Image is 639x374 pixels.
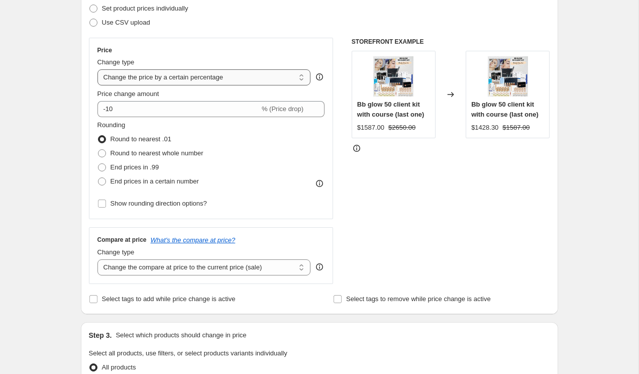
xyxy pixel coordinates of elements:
[89,349,287,357] span: Select all products, use filters, or select products variants individually
[111,200,207,207] span: Show rounding direction options?
[89,330,112,340] h2: Step 3.
[97,248,135,256] span: Change type
[502,123,529,133] strike: $1587.00
[357,101,424,118] span: Bb glow 50 client kit with course (last one)
[97,236,147,244] h3: Compare at price
[314,72,325,82] div: help
[471,123,498,133] div: $1428.30
[97,101,260,117] input: -15
[314,262,325,272] div: help
[151,236,236,244] button: What's the compare at price?
[111,177,199,185] span: End prices in a certain number
[357,123,384,133] div: $1587.00
[111,135,171,143] span: Round to nearest .01
[97,46,112,54] h3: Price
[97,90,159,98] span: Price change amount
[102,5,188,12] span: Set product prices individually
[111,163,159,171] span: End prices in .99
[346,295,491,303] span: Select tags to remove while price change is active
[116,330,246,340] p: Select which products should change in price
[471,101,539,118] span: Bb glow 50 client kit with course (last one)
[488,56,528,97] img: 50clientsbbglowkit_80x.jpg
[102,19,150,26] span: Use CSV upload
[111,149,203,157] span: Round to nearest whole number
[352,38,550,46] h6: STOREFRONT EXAMPLE
[102,363,136,371] span: All products
[97,121,126,129] span: Rounding
[388,123,415,133] strike: $2650.00
[97,58,135,66] span: Change type
[373,56,413,97] img: 50clientsbbglowkit_80x.jpg
[262,105,303,113] span: % (Price drop)
[102,295,236,303] span: Select tags to add while price change is active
